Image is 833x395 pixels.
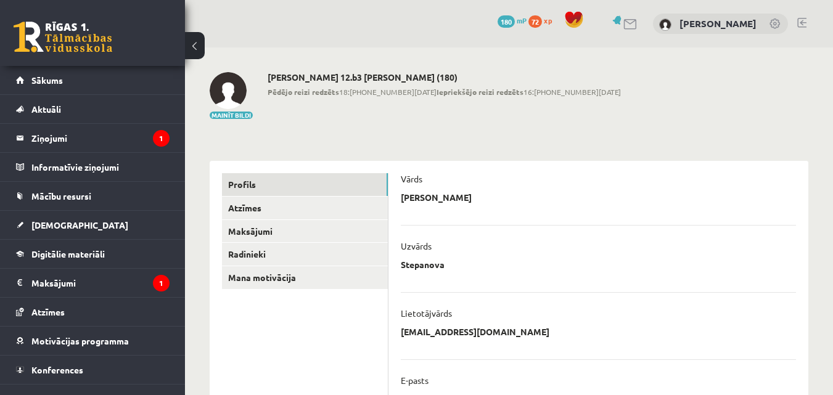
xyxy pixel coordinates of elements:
[401,259,445,270] p: Stepanova
[210,112,253,119] button: Mainīt bildi
[31,335,129,346] span: Motivācijas programma
[31,190,91,202] span: Mācību resursi
[210,72,247,109] img: Rita Stepanova
[16,211,170,239] a: [DEMOGRAPHIC_DATA]
[31,153,170,181] legend: Informatīvie ziņojumi
[16,298,170,326] a: Atzīmes
[14,22,112,52] a: Rīgas 1. Tālmācības vidusskola
[16,327,170,355] a: Motivācijas programma
[222,243,388,266] a: Radinieki
[437,87,523,97] b: Iepriekšējo reizi redzēts
[401,192,472,203] p: [PERSON_NAME]
[16,240,170,268] a: Digitālie materiāli
[268,72,621,83] h2: [PERSON_NAME] 12.b3 [PERSON_NAME] (180)
[544,15,552,25] span: xp
[659,18,671,31] img: Rita Stepanova
[222,266,388,289] a: Mana motivācija
[401,173,422,184] p: Vārds
[16,269,170,297] a: Maksājumi1
[31,269,170,297] legend: Maksājumi
[31,364,83,375] span: Konferences
[498,15,527,25] a: 180 mP
[401,307,452,319] p: Lietotājvārds
[16,356,170,384] a: Konferences
[222,197,388,219] a: Atzīmes
[153,275,170,291] i: 1
[16,153,170,181] a: Informatīvie ziņojumi
[498,15,515,28] span: 180
[528,15,542,28] span: 72
[153,130,170,147] i: 1
[16,66,170,94] a: Sākums
[31,104,61,115] span: Aktuāli
[16,95,170,123] a: Aktuāli
[16,124,170,152] a: Ziņojumi1
[31,248,105,259] span: Digitālie materiāli
[222,220,388,243] a: Maksājumi
[401,326,549,337] p: [EMAIL_ADDRESS][DOMAIN_NAME]
[16,182,170,210] a: Mācību resursi
[679,17,757,30] a: [PERSON_NAME]
[401,375,429,386] p: E-pasts
[31,219,128,230] span: [DEMOGRAPHIC_DATA]
[268,86,621,97] span: 18:[PHONE_NUMBER][DATE] 16:[PHONE_NUMBER][DATE]
[31,124,170,152] legend: Ziņojumi
[401,240,432,251] p: Uzvārds
[528,15,558,25] a: 72 xp
[222,173,388,196] a: Profils
[517,15,527,25] span: mP
[31,306,65,317] span: Atzīmes
[31,75,63,86] span: Sākums
[268,87,339,97] b: Pēdējo reizi redzēts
